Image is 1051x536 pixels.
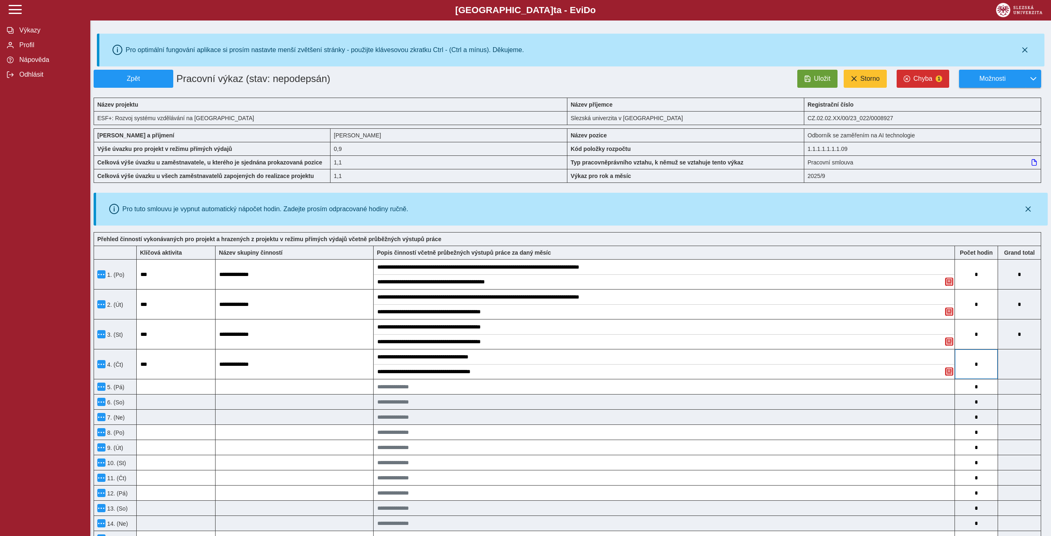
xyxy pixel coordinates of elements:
span: 13. (So) [106,505,128,512]
b: [PERSON_NAME] a příjmení [97,132,174,139]
span: 2. (Út) [106,301,123,308]
span: Storno [861,75,880,82]
b: Výkaz pro rok a měsíc [571,173,631,179]
button: Menu [97,443,106,452]
div: 2025/9 [804,169,1041,183]
span: 3. (St) [106,331,123,338]
span: 1. (Po) [106,271,124,278]
button: Odstranit poznámku [945,308,953,316]
img: logo_web_su.png [996,3,1042,17]
b: Název příjemce [571,101,613,108]
b: Registrační číslo [808,101,854,108]
span: 8. (Po) [106,429,124,436]
button: Menu [97,428,106,436]
b: Počet hodin [955,249,998,256]
button: Menu [97,458,106,467]
div: Odborník se zaměřením na AI technologie [804,128,1041,142]
button: Menu [97,474,106,482]
b: Název pozice [571,132,607,139]
button: Možnosti [959,70,1026,88]
span: t [553,5,556,15]
span: Odhlásit [17,71,83,78]
span: 14. (Ne) [106,520,128,527]
span: Výkazy [17,27,83,34]
div: 1,1 [330,155,567,169]
button: Odstranit poznámku [945,367,953,376]
button: Odstranit poznámku [945,278,953,286]
div: ESF+: Rozvoj systému vzdělávání na [GEOGRAPHIC_DATA] [94,111,567,125]
button: Odstranit poznámku [945,338,953,346]
span: Zpět [97,75,170,82]
span: 9. (Út) [106,445,123,451]
button: Menu [97,504,106,512]
button: Menu [97,489,106,497]
span: 7. (Ne) [106,414,125,421]
h1: Pracovní výkaz (stav: nepodepsán) [173,70,491,88]
b: Popis činností včetně průbežných výstupů práce za daný měsíc [377,249,551,256]
span: D [583,5,590,15]
b: Typ pracovněprávního vztahu, k němuž se vztahuje tento výkaz [571,159,744,166]
button: Menu [97,360,106,368]
span: Chyba [913,75,932,82]
div: 1,1 [330,169,567,183]
b: Přehled činností vykonávaných pro projekt a hrazených z projektu v režimu přímých výdajů včetně p... [97,236,441,242]
button: Zpět [94,70,173,88]
span: Nápověda [17,56,83,64]
button: Menu [97,398,106,406]
button: Menu [97,519,106,527]
b: Výše úvazku pro projekt v režimu přímých výdajů [97,146,232,152]
span: Profil [17,41,83,49]
div: CZ.02.02.XX/00/23_022/0008927 [804,111,1041,125]
b: Klíčová aktivita [140,249,182,256]
b: Celková výše úvazku u zaměstnavatele, u kterého je sjednána prokazovaná pozice [97,159,322,166]
button: Menu [97,413,106,421]
span: Možnosti [966,75,1019,82]
span: Uložit [814,75,831,82]
div: Pro optimální fungování aplikace si prosím nastavte menší zvětšení stránky - použijte klávesovou ... [126,46,524,54]
b: Název skupiny činností [219,249,282,256]
span: 12. (Pá) [106,490,128,497]
div: Slezská univerzita v [GEOGRAPHIC_DATA] [567,111,804,125]
b: [GEOGRAPHIC_DATA] a - Evi [25,5,1026,16]
div: Pracovní smlouva [804,155,1041,169]
b: Suma za den přes všechny výkazy [998,249,1041,256]
span: 6. (So) [106,399,124,406]
b: Celková výše úvazku u všech zaměstnavatelů zapojených do realizace projektu [97,173,314,179]
button: Menu [97,330,106,338]
div: 1.1.1.1.1.1.1.09 [804,142,1041,155]
button: Uložit [797,70,838,88]
button: Menu [97,300,106,308]
b: Název projektu [97,101,138,108]
b: Kód položky rozpočtu [571,146,631,152]
div: [PERSON_NAME] [330,128,567,142]
button: Menu [97,270,106,278]
button: Menu [97,383,106,391]
span: 5. (Pá) [106,384,124,390]
span: 10. (St) [106,460,126,466]
span: 1 [936,75,942,82]
span: o [590,5,596,15]
button: Storno [844,70,887,88]
div: 7,2 h / den. 36 h / týden. [330,142,567,155]
span: 4. (Čt) [106,361,123,368]
span: 11. (Čt) [106,475,126,481]
button: Chyba1 [897,70,949,88]
div: Pro tuto smlouvu je vypnut automatický nápočet hodin. Zadejte prosím odpracované hodiny ručně. [122,205,408,213]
